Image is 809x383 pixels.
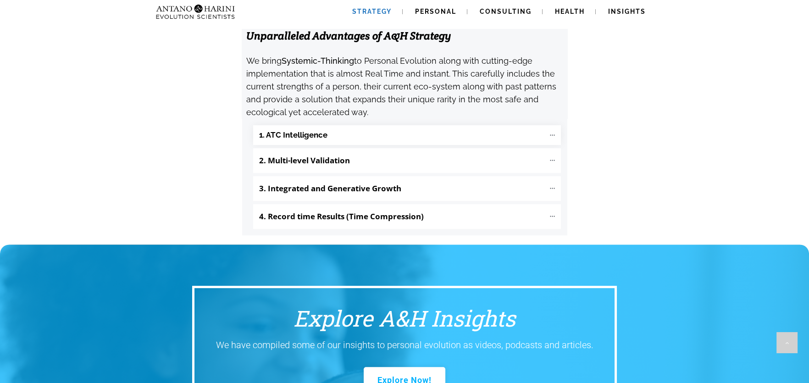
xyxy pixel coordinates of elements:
span: Consulting [480,8,532,15]
span: Strategy [352,8,392,15]
p: We have compiled some of our insights to personal evolution as videos, podcasts and articles. [202,337,607,353]
strong: Unparalleled Advantages of A&H Strategy [246,29,451,43]
strong: Systemic-Thinking [282,56,354,66]
span: Insights [608,8,646,15]
span: Personal [415,8,456,15]
b: 4. Record time Results (Time Compression) [259,211,424,222]
span: Health [555,8,585,15]
h3: Explore A&H Insights [201,304,608,333]
b: 3. Integrated and Generative Growth [259,183,401,194]
span: We bring to Personal Evolution along with cutting-edge implementation that is almost Real Time an... [246,56,556,117]
b: 2. Multi-level Validation [259,155,350,166]
b: 1. ATC Intelligence [259,130,327,140]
